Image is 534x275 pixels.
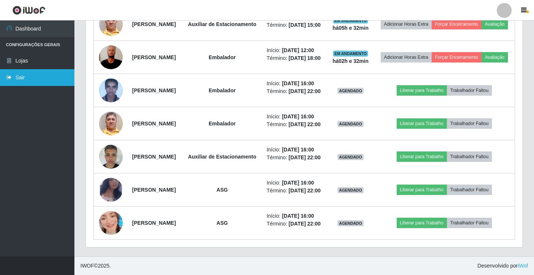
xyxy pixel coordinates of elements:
span: © 2025 . [80,262,111,270]
strong: [PERSON_NAME] [132,21,176,27]
time: [DATE] 22:00 [289,221,321,227]
button: Adicionar Horas Extra [381,19,432,29]
span: AGENDADO [338,154,364,160]
strong: [PERSON_NAME] [132,187,176,193]
strong: Embalador [209,87,236,93]
li: Término: [266,121,323,128]
button: Forçar Encerramento [432,52,482,63]
strong: [PERSON_NAME] [132,121,176,127]
img: CoreUI Logo [12,6,45,15]
strong: [PERSON_NAME] [132,54,176,60]
button: Trabalhador Faltou [447,185,492,195]
li: Início: [266,212,323,220]
a: iWof [518,263,528,269]
img: 1687914027317.jpeg [99,102,123,145]
li: Término: [266,187,323,195]
strong: ASG [217,220,228,226]
button: Liberar para Trabalho [397,151,447,162]
strong: [PERSON_NAME] [132,87,176,93]
img: 1687914027317.jpeg [99,3,123,45]
strong: Auxiliar de Estacionamento [188,154,256,160]
li: Término: [266,54,323,62]
li: Início: [266,47,323,54]
button: Trabalhador Faltou [447,218,492,228]
time: [DATE] 16:00 [282,180,314,186]
img: 1753187317343.jpeg [99,141,123,172]
span: AGENDADO [338,121,364,127]
li: Início: [266,179,323,187]
button: Avaliação [482,52,508,63]
time: [DATE] 22:00 [289,188,321,194]
img: 1673386012464.jpeg [99,75,123,106]
time: [DATE] 22:00 [289,121,321,127]
button: Adicionar Horas Extra [381,52,432,63]
strong: [PERSON_NAME] [132,154,176,160]
time: [DATE] 15:00 [289,22,321,28]
time: [DATE] 22:00 [289,154,321,160]
button: Avaliação [482,19,508,29]
time: [DATE] 22:00 [289,88,321,94]
li: Início: [266,113,323,121]
span: AGENDADO [338,187,364,193]
span: EM ANDAMENTO [333,51,368,57]
time: [DATE] 16:00 [282,147,314,153]
li: Término: [266,87,323,95]
button: Liberar para Trabalho [397,218,447,228]
button: Trabalhador Faltou [447,118,492,129]
time: [DATE] 18:00 [289,55,321,61]
strong: há 05 h e 32 min [333,25,369,31]
strong: Auxiliar de Estacionamento [188,21,256,27]
time: [DATE] 16:00 [282,113,314,119]
span: EM ANDAMENTO [333,17,368,23]
time: [DATE] 12:00 [282,47,314,53]
button: Trabalhador Faltou [447,85,492,96]
span: AGENDADO [338,88,364,94]
strong: ASG [217,187,228,193]
button: Liberar para Trabalho [397,85,447,96]
li: Término: [266,21,323,29]
button: Forçar Encerramento [432,19,482,29]
strong: Embalador [209,121,236,127]
button: Liberar para Trabalho [397,185,447,195]
span: AGENDADO [338,220,364,226]
li: Início: [266,146,323,154]
button: Trabalhador Faltou [447,151,492,162]
span: Desenvolvido por [477,262,528,270]
span: IWOF [80,263,94,269]
li: Término: [266,220,323,228]
img: 1751591398028.jpeg [99,31,123,84]
time: [DATE] 16:00 [282,80,314,86]
li: Início: [266,80,323,87]
li: Término: [266,154,323,162]
strong: Embalador [209,54,236,60]
time: [DATE] 16:00 [282,213,314,219]
img: 1757779706690.jpeg [99,202,123,244]
button: Liberar para Trabalho [397,118,447,129]
img: 1748046228717.jpeg [99,170,123,209]
strong: [PERSON_NAME] [132,220,176,226]
strong: há 02 h e 32 min [333,58,369,64]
